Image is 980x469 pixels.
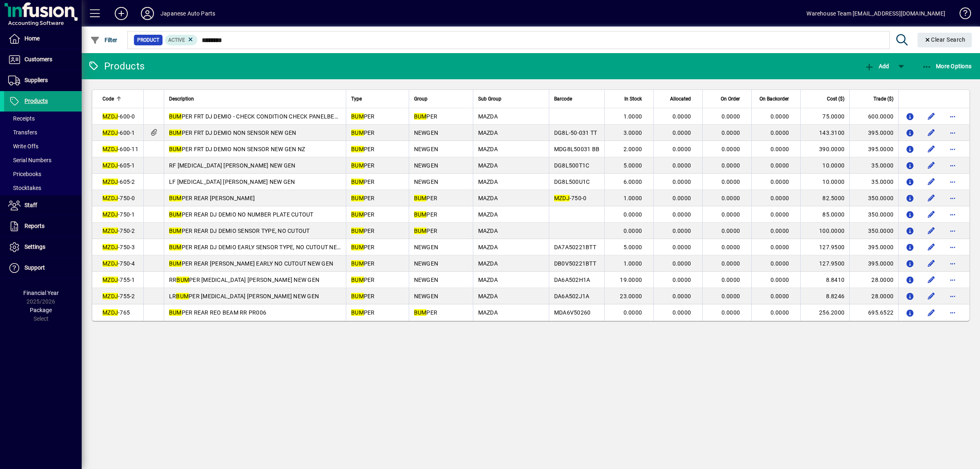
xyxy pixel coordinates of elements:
[414,94,468,103] div: Group
[554,146,599,152] span: MDG8L50031 BB
[88,60,145,73] div: Products
[946,126,959,139] button: More options
[478,228,498,234] span: MAZDA
[624,195,642,201] span: 1.0000
[771,244,789,250] span: 0.0000
[722,228,740,234] span: 0.0000
[757,94,796,103] div: On Backorder
[849,108,898,125] td: 600.0000
[946,110,959,123] button: More options
[351,277,364,283] em: BUM
[722,195,740,201] span: 0.0000
[414,195,438,201] span: PER
[351,146,364,152] em: BUM
[946,257,959,270] button: More options
[673,195,691,201] span: 0.0000
[4,29,82,49] a: Home
[169,244,182,250] em: BUM
[925,208,938,221] button: Edit
[169,195,255,201] span: PER REAR [PERSON_NAME]
[169,130,182,136] em: BUM
[102,244,118,250] em: MZDJ
[102,130,135,136] span: -600-1
[925,224,938,237] button: Edit
[946,306,959,319] button: More options
[478,244,498,250] span: MAZDA
[849,239,898,255] td: 395.0000
[925,241,938,254] button: Edit
[108,6,134,21] button: Add
[4,216,82,237] a: Reports
[478,195,498,201] span: MAZDA
[24,243,45,250] span: Settings
[414,146,439,152] span: NEWGEN
[351,162,364,169] em: BUM
[169,179,295,185] span: LF [MEDICAL_DATA] [PERSON_NAME] NEW GEN
[946,290,959,303] button: More options
[102,260,135,267] span: -750-4
[102,211,118,218] em: MZDJ
[414,309,427,316] em: BUM
[918,33,972,47] button: Clear
[8,185,41,191] span: Stocktakes
[673,130,691,136] span: 0.0000
[176,277,189,283] em: BUM
[673,309,691,316] span: 0.0000
[24,223,45,229] span: Reports
[849,206,898,223] td: 350.0000
[478,260,498,267] span: MAZDA
[102,277,118,283] em: MZDJ
[673,162,691,169] span: 0.0000
[478,113,498,120] span: MAZDA
[722,244,740,250] span: 0.0000
[554,293,590,299] span: DA6A502J1A
[169,260,182,267] em: BUM
[414,130,439,136] span: NEWGEN
[554,309,591,316] span: MDA6V50260
[721,94,740,103] span: On Order
[414,113,427,120] em: BUM
[771,130,789,136] span: 0.0000
[849,125,898,141] td: 395.0000
[849,272,898,288] td: 28.0000
[722,293,740,299] span: 0.0000
[673,244,691,250] span: 0.0000
[924,36,966,43] span: Clear Search
[102,179,135,185] span: -605-2
[478,211,498,218] span: MAZDA
[169,94,341,103] div: Description
[800,223,849,239] td: 100.0000
[351,113,364,120] em: BUM
[134,6,160,21] button: Profile
[722,179,740,185] span: 0.0000
[827,94,844,103] span: Cost ($)
[873,94,893,103] span: Trade ($)
[4,195,82,216] a: Staff
[800,125,849,141] td: 143.3100
[554,195,570,201] em: MZDJ
[102,293,135,299] span: -755-2
[946,159,959,172] button: More options
[673,228,691,234] span: 0.0000
[102,228,118,234] em: MZDJ
[169,211,314,218] span: PER REAR DJ DEMIO NO NUMBER PLATE CUTOUT
[673,211,691,218] span: 0.0000
[771,146,789,152] span: 0.0000
[414,228,427,234] em: BUM
[771,113,789,120] span: 0.0000
[554,244,596,250] span: DA7A50221BTT
[4,139,82,153] a: Write Offs
[169,195,182,201] em: BUM
[414,277,439,283] span: NEWGEN
[8,129,37,136] span: Transfers
[351,211,375,218] span: PER
[24,56,52,63] span: Customers
[169,113,348,120] span: PER FRT DJ DEMIO - CHECK CONDITION CHECK PANELBEATER
[351,228,375,234] span: PER
[8,157,51,163] span: Serial Numbers
[351,195,364,201] em: BUM
[849,190,898,206] td: 350.0000
[165,35,198,45] mat-chip: Activation Status: Active
[953,2,970,28] a: Knowledge Base
[102,162,135,169] span: -605-1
